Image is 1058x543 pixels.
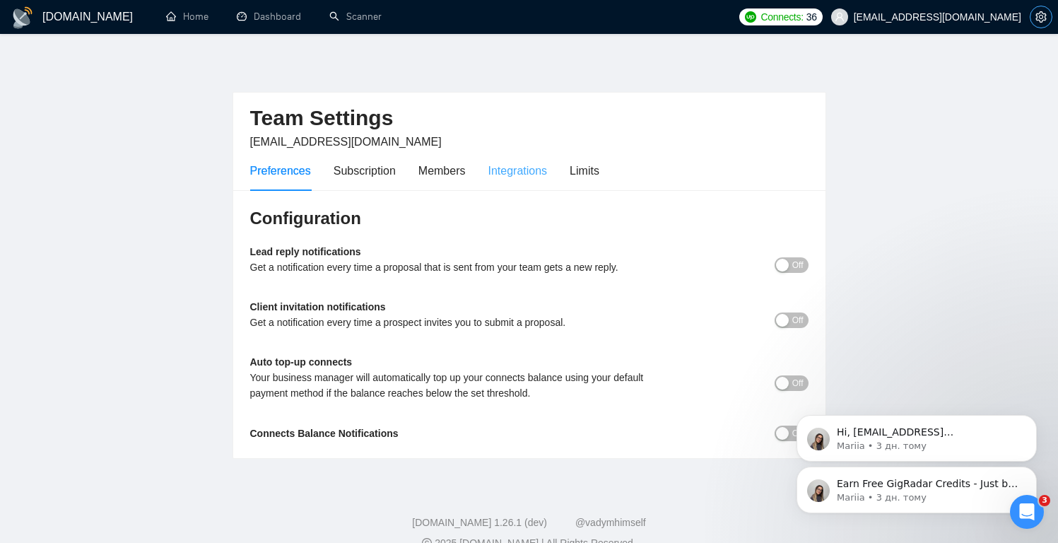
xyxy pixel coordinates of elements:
span: Off [792,257,804,273]
iframe: Intercom live chat [1010,495,1044,529]
div: Preferences [250,162,311,180]
a: setting [1030,11,1052,23]
b: Lead reply notifications [250,246,361,257]
b: Auto top-up connects [250,356,353,368]
div: Members [418,162,466,180]
b: Connects Balance Notifications [250,428,399,439]
img: upwork-logo.png [745,11,756,23]
span: Earn Free GigRadar Credits - Just by Sharing Your Story! 💬 Want more credits for sending proposal... [61,153,244,501]
div: Your business manager will automatically top up your connects balance using your default payment ... [250,370,669,401]
span: 36 [806,9,817,25]
p: Message from Mariia, sent 3 дн. тому [61,166,244,179]
span: Off [792,313,804,328]
span: 3 [1039,495,1050,506]
div: Get a notification every time a proposal that is sent from your team gets a new reply. [250,259,669,275]
span: Hi, [EMAIL_ADDRESS][DOMAIN_NAME], Welcome to [DOMAIN_NAME]! Why don't you check out our tutorials... [61,101,230,169]
p: Message from Mariia, sent 3 дн. тому [61,115,244,127]
div: Limits [570,162,599,180]
img: Profile image for Mariia [32,103,54,125]
a: dashboardDashboard [237,11,301,23]
iframe: To enrich screen reader interactions, please activate Accessibility in Grammarly extension settings [775,325,1058,536]
h3: Configuration [250,207,809,230]
b: Client invitation notifications [250,301,386,313]
div: message notification from Mariia, 3 дн. тому. Hi, nikwincini@gmail.com, Welcome to GigRadar.io! W... [21,90,261,136]
img: logo [11,6,34,29]
span: user [835,12,845,22]
a: homeHome [166,11,208,23]
a: [DOMAIN_NAME] 1.26.1 (dev) [412,517,547,528]
a: @vadymhimself [575,517,646,528]
div: Subscription [334,162,396,180]
span: Connects: [760,9,803,25]
h2: Team Settings [250,104,809,133]
span: [EMAIL_ADDRESS][DOMAIN_NAME] [250,136,442,148]
div: Integrations [488,162,548,180]
button: setting [1030,6,1052,28]
div: Get a notification every time a prospect invites you to submit a proposal. [250,315,669,330]
a: searchScanner [329,11,382,23]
